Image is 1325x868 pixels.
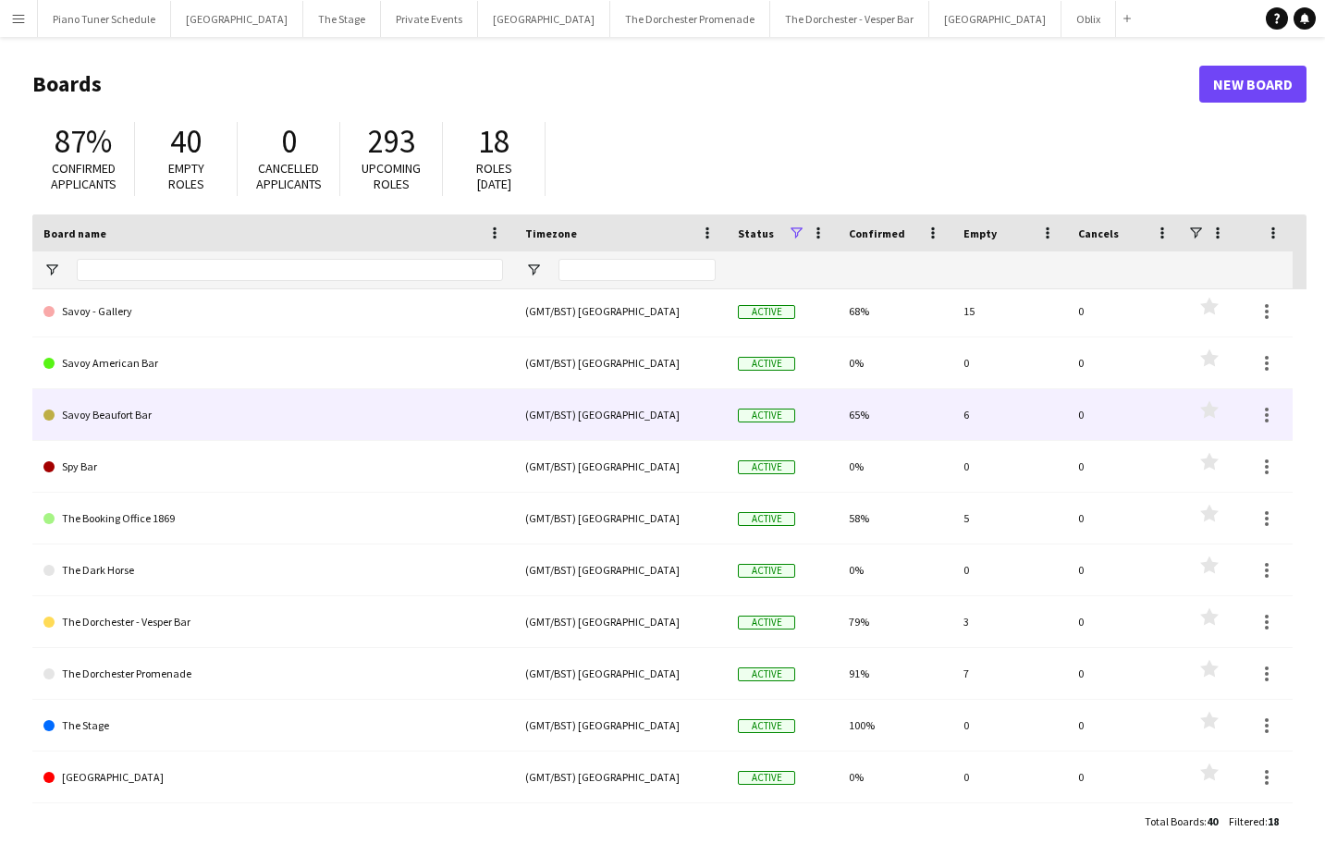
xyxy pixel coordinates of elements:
[849,226,905,240] span: Confirmed
[952,286,1067,336] div: 15
[43,648,503,700] a: The Dorchester Promenade
[1078,226,1119,240] span: Cancels
[952,648,1067,699] div: 7
[838,441,952,492] div: 0%
[1067,700,1182,751] div: 0
[952,596,1067,647] div: 3
[738,616,795,630] span: Active
[478,121,509,162] span: 18
[1268,814,1279,828] span: 18
[838,596,952,647] div: 79%
[362,160,421,192] span: Upcoming roles
[514,493,727,544] div: (GMT/BST) [GEOGRAPHIC_DATA]
[43,389,503,441] a: Savoy Beaufort Bar
[525,226,577,240] span: Timezone
[43,441,503,493] a: Spy Bar
[43,700,503,752] a: The Stage
[738,719,795,733] span: Active
[381,1,478,37] button: Private Events
[838,286,952,336] div: 68%
[514,648,727,699] div: (GMT/BST) [GEOGRAPHIC_DATA]
[303,1,381,37] button: The Stage
[738,512,795,526] span: Active
[838,337,952,388] div: 0%
[838,493,952,544] div: 58%
[514,337,727,388] div: (GMT/BST) [GEOGRAPHIC_DATA]
[38,1,171,37] button: Piano Tuner Schedule
[514,752,727,802] div: (GMT/BST) [GEOGRAPHIC_DATA]
[738,226,774,240] span: Status
[43,286,503,337] a: Savoy - Gallery
[514,700,727,751] div: (GMT/BST) [GEOGRAPHIC_DATA]
[51,160,117,192] span: Confirmed applicants
[43,226,106,240] span: Board name
[43,544,503,596] a: The Dark Horse
[838,752,952,802] div: 0%
[952,441,1067,492] div: 0
[738,460,795,474] span: Active
[1067,596,1182,647] div: 0
[738,409,795,422] span: Active
[1145,814,1204,828] span: Total Boards
[838,648,952,699] div: 91%
[1145,803,1218,839] div: :
[43,752,503,803] a: [GEOGRAPHIC_DATA]
[610,1,770,37] button: The Dorchester Promenade
[770,1,929,37] button: The Dorchester - Vesper Bar
[952,700,1067,751] div: 0
[1067,493,1182,544] div: 0
[514,441,727,492] div: (GMT/BST) [GEOGRAPHIC_DATA]
[514,596,727,647] div: (GMT/BST) [GEOGRAPHIC_DATA]
[514,389,727,440] div: (GMT/BST) [GEOGRAPHIC_DATA]
[963,226,997,240] span: Empty
[1067,389,1182,440] div: 0
[838,389,952,440] div: 65%
[32,70,1199,98] h1: Boards
[838,544,952,595] div: 0%
[1067,752,1182,802] div: 0
[170,121,202,162] span: 40
[952,337,1067,388] div: 0
[1207,814,1218,828] span: 40
[1229,814,1265,828] span: Filtered
[77,259,503,281] input: Board name Filter Input
[368,121,415,162] span: 293
[514,544,727,595] div: (GMT/BST) [GEOGRAPHIC_DATA]
[1199,66,1307,103] a: New Board
[43,337,503,389] a: Savoy American Bar
[525,262,542,278] button: Open Filter Menu
[558,259,716,281] input: Timezone Filter Input
[43,493,503,544] a: The Booking Office 1869
[952,389,1067,440] div: 6
[1061,1,1116,37] button: Oblix
[281,121,297,162] span: 0
[1067,441,1182,492] div: 0
[43,596,503,648] a: The Dorchester - Vesper Bar
[1067,544,1182,595] div: 0
[738,305,795,319] span: Active
[1229,803,1279,839] div: :
[738,667,795,681] span: Active
[952,493,1067,544] div: 5
[168,160,204,192] span: Empty roles
[1067,337,1182,388] div: 0
[738,771,795,785] span: Active
[43,262,60,278] button: Open Filter Menu
[952,544,1067,595] div: 0
[738,357,795,371] span: Active
[929,1,1061,37] button: [GEOGRAPHIC_DATA]
[514,286,727,336] div: (GMT/BST) [GEOGRAPHIC_DATA]
[476,160,512,192] span: Roles [DATE]
[952,752,1067,802] div: 0
[1067,286,1182,336] div: 0
[478,1,610,37] button: [GEOGRAPHIC_DATA]
[171,1,303,37] button: [GEOGRAPHIC_DATA]
[55,121,112,162] span: 87%
[256,160,322,192] span: Cancelled applicants
[738,564,795,578] span: Active
[1067,648,1182,699] div: 0
[838,700,952,751] div: 100%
